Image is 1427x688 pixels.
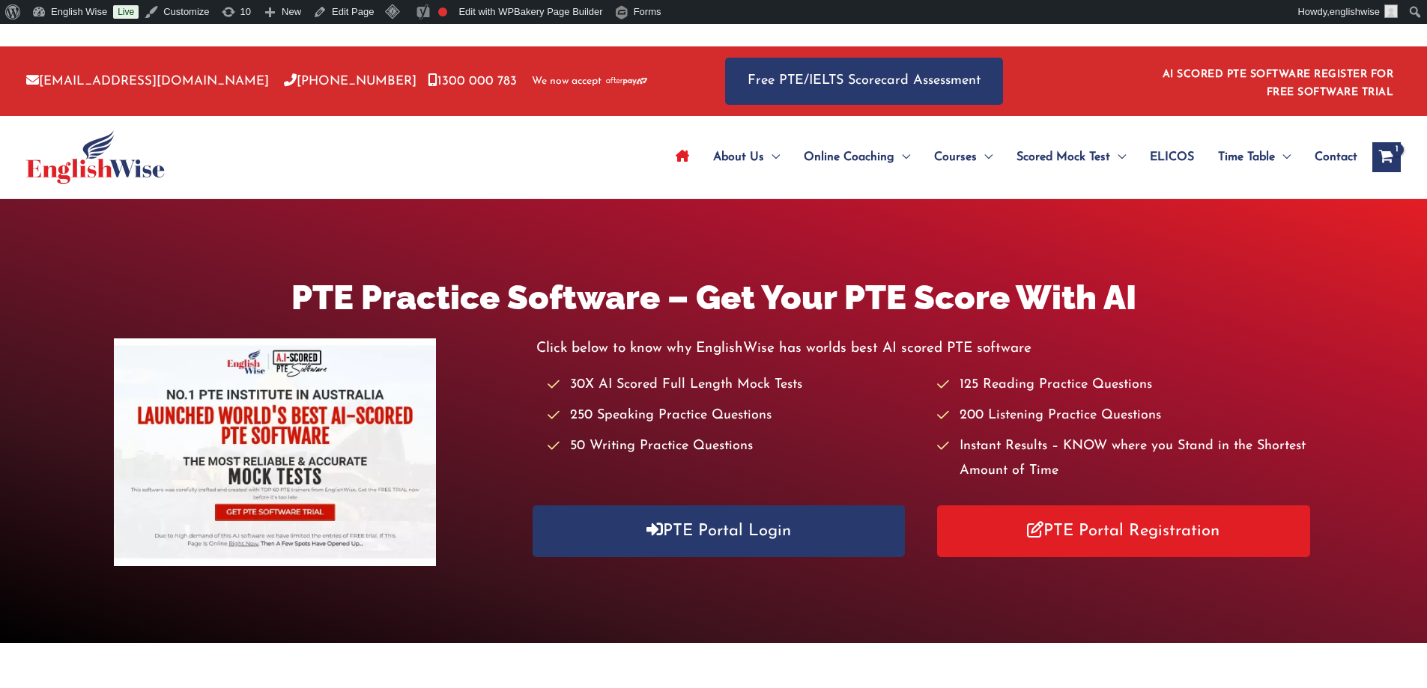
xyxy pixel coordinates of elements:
img: cropped-ew-logo [26,130,165,184]
span: Courses [934,131,977,183]
span: Menu Toggle [1275,131,1291,183]
li: Instant Results – KNOW where you Stand in the Shortest Amount of Time [937,434,1312,484]
li: 30X AI Scored Full Length Mock Tests [548,373,923,398]
a: Time TableMenu Toggle [1206,131,1303,183]
img: Afterpay-Logo [606,77,647,85]
a: PTE Portal Registration [937,505,1310,557]
div: Focus keyphrase not set [438,7,447,16]
span: Menu Toggle [894,131,910,183]
aside: Header Widget 1 [1154,57,1401,106]
a: View Shopping Cart, 1 items [1372,142,1401,172]
a: Free PTE/IELTS Scorecard Assessment [725,58,1003,105]
span: Online Coaching [804,131,894,183]
a: Scored Mock TestMenu Toggle [1005,131,1138,183]
span: About Us [713,131,764,183]
a: Contact [1303,131,1357,183]
img: pte-institute-main [114,338,436,566]
a: 1300 000 783 [428,75,517,88]
li: 250 Speaking Practice Questions [548,404,923,428]
li: 200 Listening Practice Questions [937,404,1312,428]
a: Online CoachingMenu Toggle [792,131,922,183]
h1: PTE Practice Software – Get Your PTE Score With AI [114,274,1312,321]
span: Menu Toggle [977,131,993,183]
span: We now accept [532,74,602,89]
a: [PHONE_NUMBER] [284,75,416,88]
a: PTE Portal Login [533,505,906,557]
li: 50 Writing Practice Questions [548,434,923,459]
span: Contact [1315,131,1357,183]
nav: Site Navigation: Main Menu [664,131,1357,183]
a: [EMAIL_ADDRESS][DOMAIN_NAME] [26,75,269,88]
a: Live [113,5,139,19]
span: Time Table [1218,131,1275,183]
a: CoursesMenu Toggle [922,131,1005,183]
span: Menu Toggle [1110,131,1126,183]
span: Scored Mock Test [1017,131,1110,183]
img: ashok kumar [1384,4,1398,18]
p: Click below to know why EnglishWise has worlds best AI scored PTE software [536,336,1313,361]
span: ELICOS [1150,131,1194,183]
span: Menu Toggle [764,131,780,183]
a: ELICOS [1138,131,1206,183]
a: About UsMenu Toggle [701,131,792,183]
span: englishwise [1330,6,1380,17]
li: 125 Reading Practice Questions [937,373,1312,398]
a: AI SCORED PTE SOFTWARE REGISTER FOR FREE SOFTWARE TRIAL [1163,69,1394,98]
